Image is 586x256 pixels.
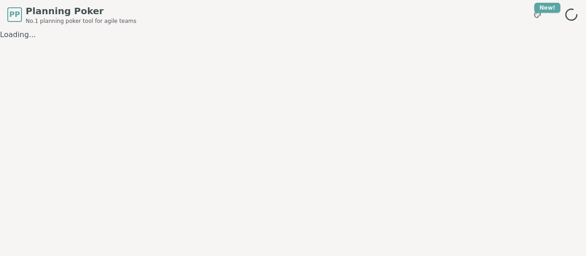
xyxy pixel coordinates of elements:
span: Planning Poker [26,5,136,17]
span: No.1 planning poker tool for agile teams [26,17,136,25]
a: PPPlanning PokerNo.1 planning poker tool for agile teams [7,5,136,25]
span: PP [9,9,20,20]
button: New! [529,6,546,23]
div: New! [534,3,560,13]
